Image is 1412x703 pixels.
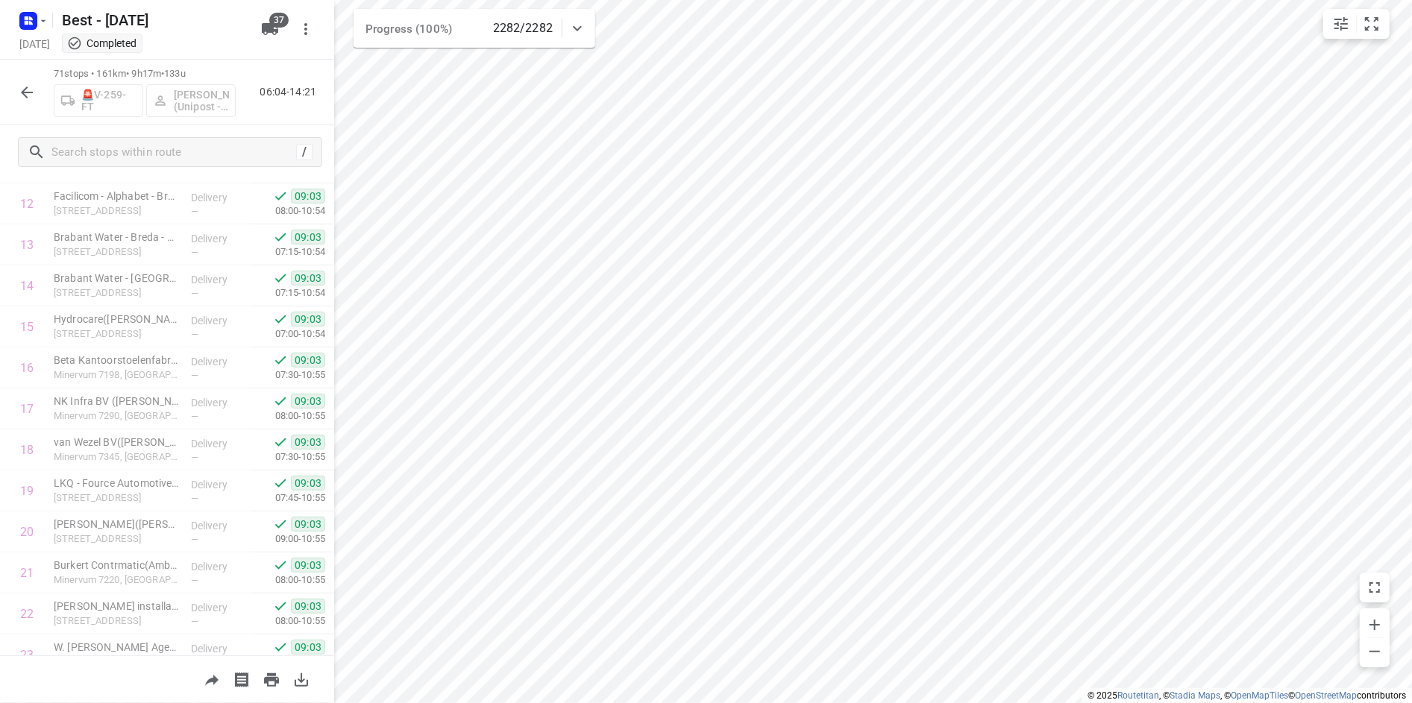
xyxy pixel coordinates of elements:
svg: Done [273,230,288,245]
p: [STREET_ADDRESS] [54,614,179,628]
span: 09:03 [291,476,325,491]
svg: Done [273,312,288,327]
span: 09:03 [291,394,325,409]
button: More [291,14,321,44]
p: [STREET_ADDRESS] [54,655,179,669]
span: — [191,575,198,586]
div: 13 [21,238,34,252]
span: 09:03 [291,189,325,204]
span: — [191,329,198,340]
div: 22 [21,607,34,621]
p: Minervum 7345, [GEOGRAPHIC_DATA] [54,450,179,464]
p: NK Infra BV (Nico Kurver) [54,394,179,409]
span: — [191,493,198,504]
div: small contained button group [1323,9,1390,39]
a: Routetitan [1117,690,1159,701]
span: 09:03 [291,558,325,573]
span: 133u [164,68,186,79]
div: 20 [21,525,34,539]
div: 18 [21,443,34,457]
p: 07:15-10:54 [251,286,325,300]
a: OpenMapTiles [1231,690,1288,701]
svg: Done [273,435,288,450]
span: Progress (100%) [365,22,452,36]
svg: Done [273,517,288,532]
p: 2282/2282 [493,19,553,37]
p: [STREET_ADDRESS] [54,327,179,341]
div: 17 [21,402,34,416]
span: 37 [269,13,289,28]
p: Beta Kantoorstoelenfabriek B.V.(Bertil Sachteleben) [54,353,179,368]
div: 19 [21,484,34,498]
div: Progress (100%)2282/2282 [354,9,595,48]
p: Delivery [191,395,246,410]
span: 09:03 [291,435,325,450]
span: — [191,247,198,258]
span: — [191,452,198,463]
span: — [191,370,198,381]
div: This project completed. You cannot make any changes to it. [67,36,137,51]
p: 07:30-10:55 [251,450,325,464]
p: Hydrocare(Martine Timmermans) [54,312,179,327]
span: 09:03 [291,353,325,368]
button: Fit zoom [1357,9,1387,39]
p: 71 stops • 161km • 9h17m [54,67,236,81]
p: 06:04-14:21 [260,84,322,100]
p: 08:00-10:55 [251,409,325,423]
p: Delivery [191,641,246,656]
svg: Done [273,353,288,368]
p: Delivery [191,354,246,369]
p: Delivery [191,477,246,492]
p: 07:00-10:55 [251,655,325,669]
span: 09:03 [291,271,325,286]
span: — [191,288,198,299]
span: • [161,68,164,79]
p: Delivery [191,272,246,287]
li: © 2025 , © , © © contributors [1088,690,1406,701]
div: 21 [21,566,34,580]
p: 09:00-10:55 [251,532,325,546]
svg: Done [273,599,288,614]
span: Print route [257,672,286,686]
span: — [191,616,198,627]
div: 14 [21,279,34,293]
p: [STREET_ADDRESS] [54,491,179,505]
a: Stadia Maps [1170,690,1220,701]
p: Delivery [191,190,246,205]
p: [STREET_ADDRESS] [54,204,179,218]
button: Map settings [1326,9,1356,39]
span: 09:03 [291,230,325,245]
p: Van Dorp installaties(J.D. (Desiree) Breure-van Leeuwen) [54,599,179,614]
span: Share route [197,672,227,686]
p: 08:00-10:55 [251,573,325,587]
a: OpenStreetMap [1295,690,1357,701]
p: [PERSON_NAME]([PERSON_NAME]) [54,517,179,532]
span: 09:03 [291,640,325,655]
div: 23 [21,648,34,662]
p: 07:45-10:55 [251,491,325,505]
div: 12 [21,197,34,211]
span: — [191,534,198,545]
p: Minervum 7198, [GEOGRAPHIC_DATA] [54,368,179,382]
p: Delivery [191,313,246,328]
p: 07:00-10:54 [251,327,325,341]
span: Print shipping labels [227,672,257,686]
p: [STREET_ADDRESS] [54,286,179,300]
p: Burkert Contrmatic(Ambius klantenservice) [54,558,179,573]
p: Minervum 7220, [GEOGRAPHIC_DATA] [54,573,179,587]
p: 07:30-10:55 [251,368,325,382]
p: Delivery [191,436,246,451]
p: [STREET_ADDRESS] [54,532,179,546]
span: 09:03 [291,312,325,327]
svg: Done [273,271,288,286]
p: LKQ - Fource Automotive B.V. - Breda(Veron Dolmans-van Nuijs) [54,476,179,491]
svg: Done [273,476,288,491]
p: Brabant Water - Breda - Kantoor(Esmeralda/ Dirk-Jan Stoop) [54,271,179,286]
span: Download route [286,672,316,686]
p: 08:00-10:54 [251,204,325,218]
p: Delivery [191,559,246,574]
svg: Done [273,558,288,573]
span: 09:03 [291,599,325,614]
p: W. van den Broek Agenturen(Edwin Wubbolts) [54,640,179,655]
div: 15 [21,320,34,334]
